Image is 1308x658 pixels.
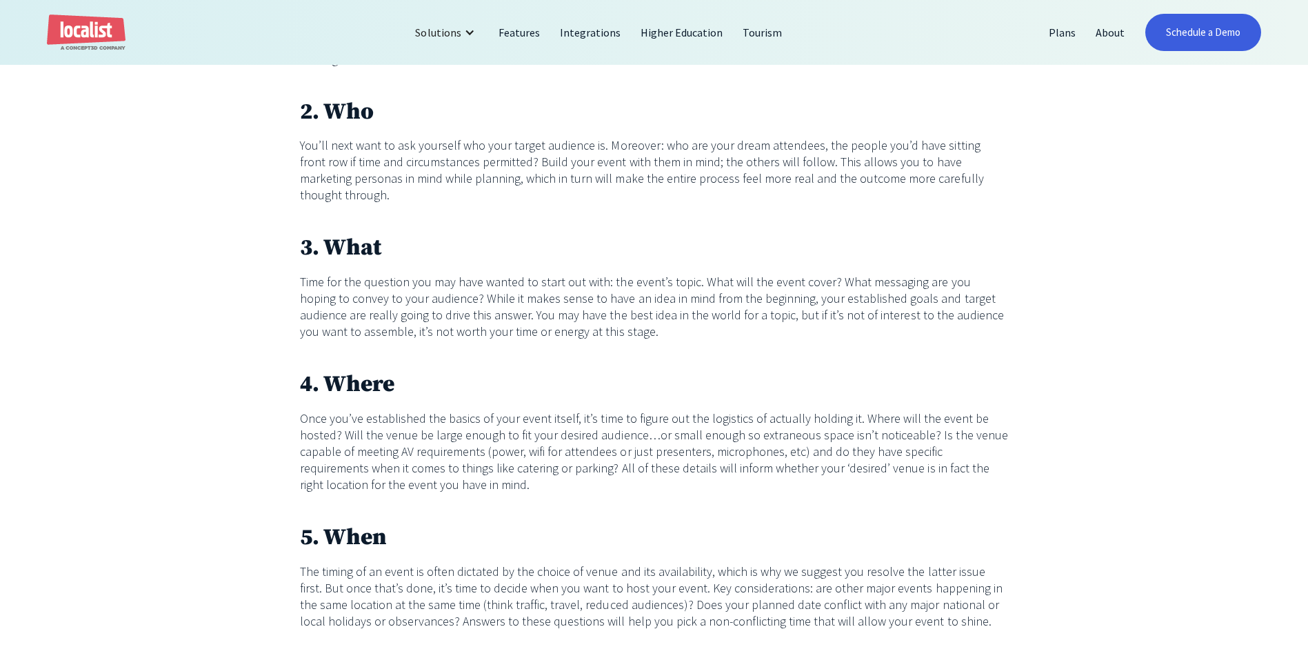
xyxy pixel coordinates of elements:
a: Higher Education [631,16,733,49]
div: Solutions [415,24,461,41]
p: ‍ [300,74,1009,91]
p: Once you’ve established the basics of your event itself, it’s time to figure out the logistics of... [300,410,1009,493]
a: Plans [1039,16,1086,49]
p: The timing of an event is often dictated by the choice of venue and its availability, which is wh... [300,564,1009,630]
a: Schedule a Demo [1145,14,1261,51]
a: Features [489,16,550,49]
h2: 4. Where [300,370,1009,400]
h2: 3. What [300,234,1009,263]
p: ‍ [300,347,1009,363]
h2: 5. When [300,524,1009,553]
h2: 2. Who [300,98,1009,128]
p: ‍ [300,210,1009,227]
div: Solutions [405,16,488,49]
a: Integrations [550,16,631,49]
p: Time for the question you may have wanted to start out with: the event’s topic. What will the eve... [300,274,1009,340]
a: Tourism [733,16,792,49]
p: ‍ [300,637,1009,653]
a: home [47,14,125,51]
a: About [1086,16,1135,49]
p: You’ll next want to ask yourself who your target audience is. Moreover: who are your dream attend... [300,137,1009,203]
p: ‍ [300,500,1009,517]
